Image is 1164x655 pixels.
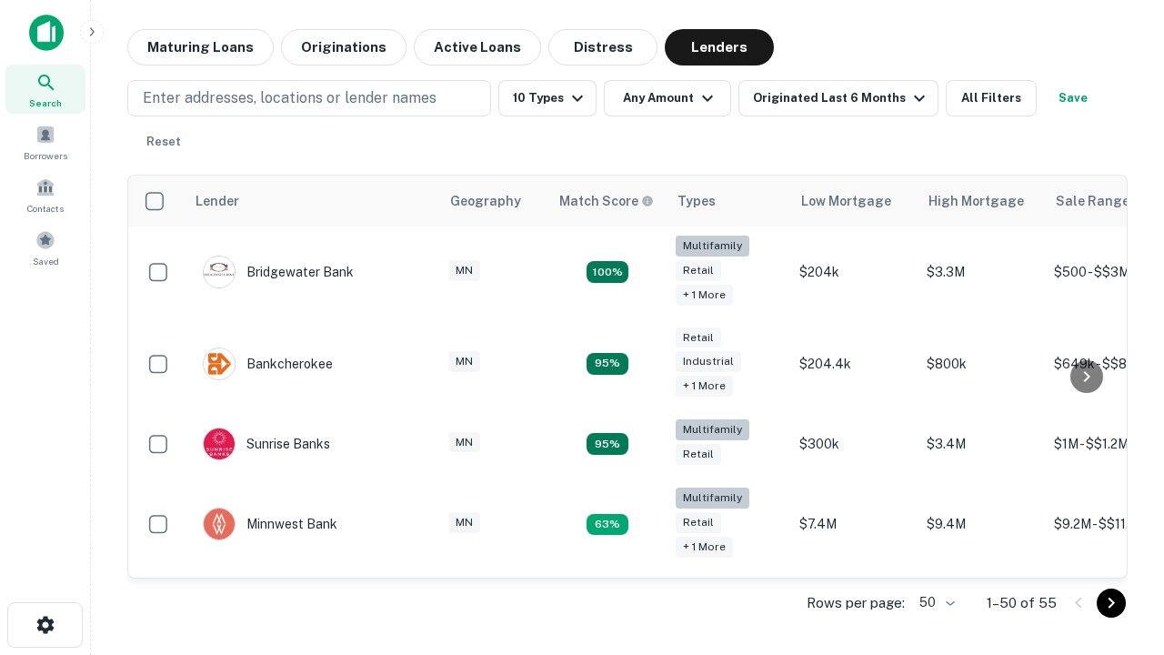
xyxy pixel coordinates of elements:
[587,514,628,536] div: Matching Properties: 6, hasApolloMatch: undefined
[204,257,235,287] img: picture
[918,479,1045,570] td: $9.4M
[676,444,721,465] div: Retail
[1044,80,1102,116] button: Save your search to get updates of matches that match your search criteria.
[676,285,733,306] div: + 1 more
[918,409,1045,479] td: $3.4M
[677,190,716,212] div: Types
[753,87,930,109] div: Originated Last 6 Months
[1073,451,1164,539] iframe: Chat Widget
[414,29,541,65] button: Active Loans
[676,419,749,440] div: Multifamily
[127,80,491,116] button: Enter addresses, locations or lender names
[559,191,650,211] h6: Match Score
[204,509,235,539] img: picture
[790,570,918,640] td: $25k
[5,117,85,166] a: Borrowers
[912,589,958,616] div: 50
[918,176,1045,227] th: High Mortgage
[204,348,235,379] img: picture
[667,176,790,227] th: Types
[665,29,774,65] button: Lenders
[498,80,597,116] button: 10 Types
[203,256,354,288] div: Bridgewater Bank
[918,227,1045,318] td: $3.3M
[203,428,330,460] div: Sunrise Banks
[24,148,67,163] span: Borrowers
[801,190,891,212] div: Low Mortgage
[790,176,918,227] th: Low Mortgage
[5,65,85,114] a: Search
[135,124,193,160] button: Reset
[448,351,480,372] div: MN
[33,254,59,268] span: Saved
[587,261,628,283] div: Matching Properties: 17, hasApolloMatch: undefined
[448,512,480,533] div: MN
[987,592,1057,614] p: 1–50 of 55
[676,376,733,397] div: + 1 more
[548,29,657,65] button: Distress
[790,409,918,479] td: $300k
[281,29,406,65] button: Originations
[1097,589,1126,618] button: Go to next page
[29,15,64,51] img: capitalize-icon.png
[448,432,480,453] div: MN
[548,176,667,227] th: Capitalize uses an advanced AI algorithm to match your search with the best lender. The match sco...
[676,537,733,558] div: + 1 more
[5,170,85,219] a: Contacts
[27,201,64,216] span: Contacts
[450,190,521,212] div: Geography
[790,318,918,410] td: $204.4k
[559,191,654,211] div: Capitalize uses an advanced AI algorithm to match your search with the best lender. The match sco...
[676,327,721,348] div: Retail
[5,223,85,272] a: Saved
[185,176,439,227] th: Lender
[676,488,749,509] div: Multifamily
[604,80,731,116] button: Any Amount
[29,96,62,110] span: Search
[790,227,918,318] td: $204k
[203,508,337,540] div: Minnwest Bank
[448,260,480,281] div: MN
[676,236,749,257] div: Multifamily
[676,351,741,372] div: Industrial
[807,592,905,614] p: Rows per page:
[1056,190,1129,212] div: Sale Range
[143,87,436,109] p: Enter addresses, locations or lender names
[204,428,235,459] img: picture
[918,318,1045,410] td: $800k
[587,433,628,455] div: Matching Properties: 9, hasApolloMatch: undefined
[928,190,1024,212] div: High Mortgage
[918,570,1045,640] td: $25k
[676,512,721,533] div: Retail
[738,80,938,116] button: Originated Last 6 Months
[439,176,548,227] th: Geography
[196,190,239,212] div: Lender
[676,260,721,281] div: Retail
[946,80,1037,116] button: All Filters
[587,353,628,375] div: Matching Properties: 9, hasApolloMatch: undefined
[790,479,918,570] td: $7.4M
[127,29,274,65] button: Maturing Loans
[203,348,333,380] div: Bankcherokee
